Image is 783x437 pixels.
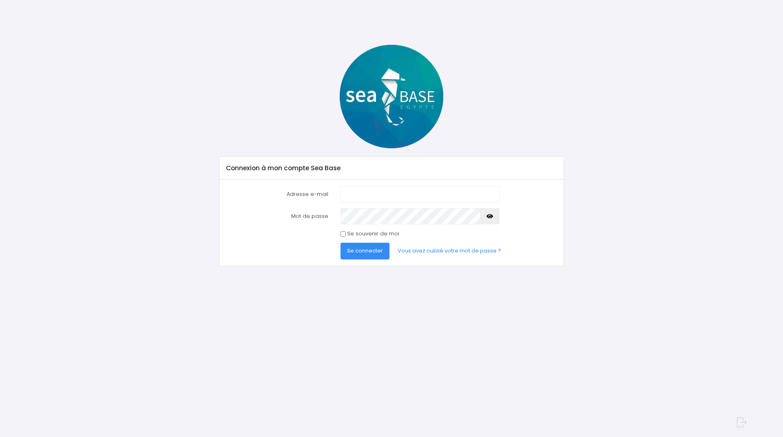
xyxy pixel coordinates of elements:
label: Adresse e-mail [220,186,334,202]
label: Se souvenir de moi [347,230,399,238]
div: Connexion à mon compte Sea Base [219,157,563,180]
span: Se connecter [347,247,383,255]
button: Se connecter [341,243,389,259]
a: Vous avez oublié votre mot de passe ? [391,243,508,259]
label: Mot de passe [220,208,334,224]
